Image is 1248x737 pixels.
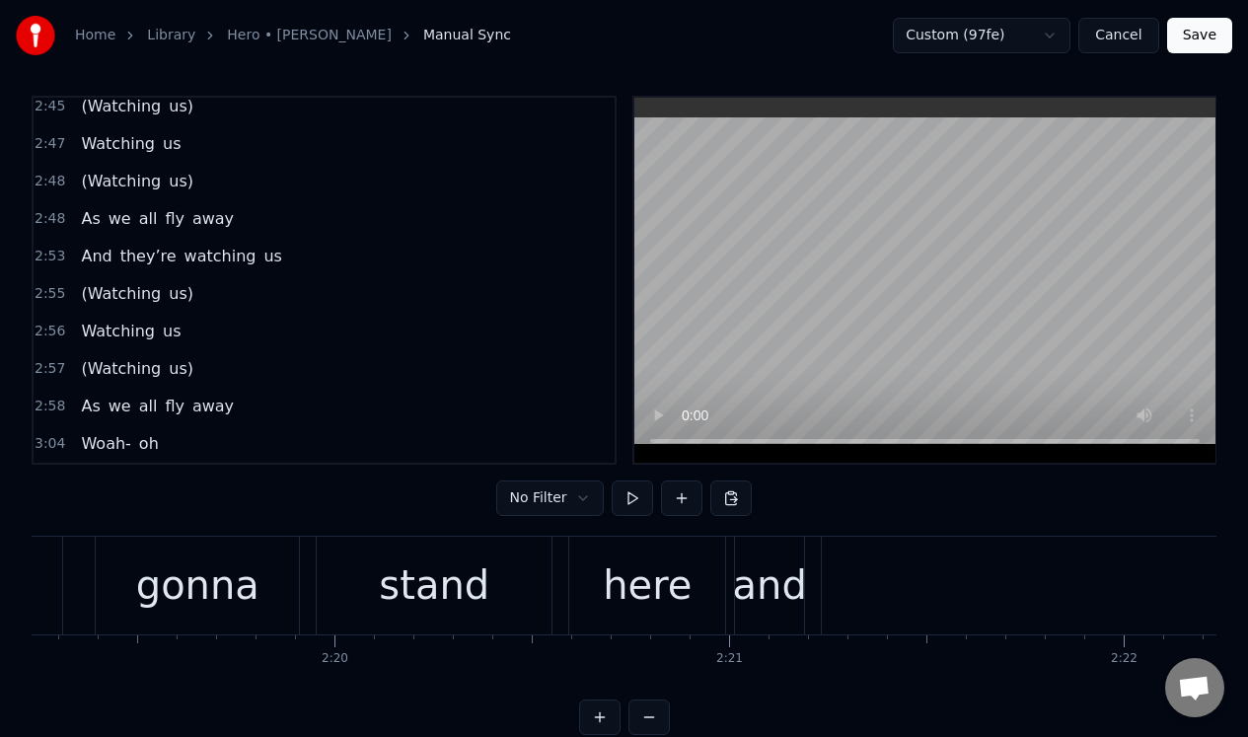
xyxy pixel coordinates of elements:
span: we [107,395,133,417]
button: Save [1167,18,1232,53]
span: us) [167,282,195,305]
span: 2:47 [35,134,65,154]
div: here [603,555,692,615]
span: (Watching [79,357,163,380]
span: they’re [118,245,179,267]
span: Watching [79,320,157,342]
span: 2:57 [35,359,65,379]
span: 2:48 [35,172,65,191]
span: all [137,207,160,230]
span: 2:45 [35,97,65,116]
a: Hero • [PERSON_NAME] [227,26,392,45]
div: 2:22 [1111,651,1138,667]
span: 3:04 [35,434,65,454]
span: away [190,207,236,230]
span: watching [183,245,258,267]
div: gonna [136,555,259,615]
div: 2:21 [716,651,743,667]
a: Home [75,26,115,45]
span: 2:48 [35,209,65,229]
span: (Watching [79,282,163,305]
button: Cancel [1078,18,1158,53]
span: (Watching [79,170,163,192]
span: 2:55 [35,284,65,304]
span: And [79,245,113,267]
span: us) [167,357,195,380]
span: As [79,207,102,230]
span: fly [163,207,186,230]
div: Open chat [1165,658,1224,717]
span: we [107,207,133,230]
span: all [137,395,160,417]
span: Manual Sync [423,26,511,45]
span: As [79,395,102,417]
span: away [190,395,236,417]
span: us [161,320,183,342]
span: 2:58 [35,397,65,416]
a: Library [147,26,195,45]
span: us [261,245,283,267]
span: 2:53 [35,247,65,266]
span: us) [167,95,195,117]
span: us) [167,170,195,192]
div: and [733,555,807,615]
span: (Watching [79,95,163,117]
span: us [161,132,183,155]
span: Watching [79,132,157,155]
span: Woah- [79,432,132,455]
span: oh [137,432,161,455]
nav: breadcrumb [75,26,511,45]
span: fly [163,395,186,417]
div: stand [379,555,489,615]
span: 2:56 [35,322,65,341]
img: youka [16,16,55,55]
div: 2:20 [322,651,348,667]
